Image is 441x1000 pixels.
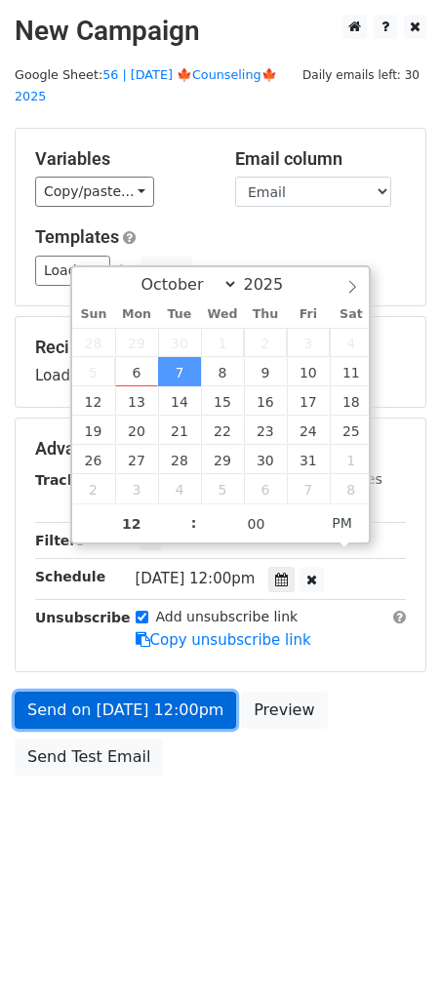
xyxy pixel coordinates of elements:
[244,416,287,445] span: October 23, 2025
[244,474,287,503] span: November 6, 2025
[35,569,105,584] strong: Schedule
[35,256,110,286] a: Load...
[115,386,158,416] span: October 13, 2025
[158,328,201,357] span: September 30, 2025
[15,739,163,776] a: Send Test Email
[158,445,201,474] span: October 28, 2025
[330,386,373,416] span: October 18, 2025
[72,445,115,474] span: October 26, 2025
[115,445,158,474] span: October 27, 2025
[330,308,373,321] span: Sat
[158,357,201,386] span: October 7, 2025
[72,386,115,416] span: October 12, 2025
[158,474,201,503] span: November 4, 2025
[35,148,206,170] h5: Variables
[238,275,308,294] input: Year
[72,308,115,321] span: Sun
[241,692,327,729] a: Preview
[201,357,244,386] span: October 8, 2025
[287,445,330,474] span: October 31, 2025
[287,328,330,357] span: October 3, 2025
[15,692,236,729] a: Send on [DATE] 12:00pm
[72,357,115,386] span: October 5, 2025
[115,474,158,503] span: November 3, 2025
[330,445,373,474] span: November 1, 2025
[244,357,287,386] span: October 9, 2025
[296,64,426,86] span: Daily emails left: 30
[244,308,287,321] span: Thu
[191,503,197,542] span: :
[287,386,330,416] span: October 17, 2025
[15,67,277,104] small: Google Sheet:
[35,610,131,625] strong: Unsubscribe
[287,357,330,386] span: October 10, 2025
[35,472,100,488] strong: Tracking
[156,607,299,627] label: Add unsubscribe link
[158,386,201,416] span: October 14, 2025
[115,416,158,445] span: October 20, 2025
[244,386,287,416] span: October 16, 2025
[244,445,287,474] span: October 30, 2025
[343,906,441,1000] iframe: Chat Widget
[35,177,154,207] a: Copy/paste...
[201,445,244,474] span: October 29, 2025
[140,256,191,286] button: Save
[330,416,373,445] span: October 25, 2025
[158,416,201,445] span: October 21, 2025
[296,67,426,82] a: Daily emails left: 30
[35,533,85,548] strong: Filters
[201,416,244,445] span: October 22, 2025
[72,416,115,445] span: October 19, 2025
[201,328,244,357] span: October 1, 2025
[244,328,287,357] span: October 2, 2025
[201,386,244,416] span: October 15, 2025
[136,570,256,587] span: [DATE] 12:00pm
[287,308,330,321] span: Fri
[201,308,244,321] span: Wed
[72,328,115,357] span: September 28, 2025
[72,474,115,503] span: November 2, 2025
[136,631,311,649] a: Copy unsubscribe link
[305,469,381,490] label: UTM Codes
[35,337,406,358] h5: Recipients
[330,328,373,357] span: October 4, 2025
[287,416,330,445] span: October 24, 2025
[330,357,373,386] span: October 11, 2025
[115,357,158,386] span: October 6, 2025
[15,15,426,48] h2: New Campaign
[201,474,244,503] span: November 5, 2025
[235,148,406,170] h5: Email column
[115,328,158,357] span: September 29, 2025
[158,308,201,321] span: Tue
[197,504,316,543] input: Minute
[35,226,119,247] a: Templates
[330,474,373,503] span: November 8, 2025
[15,67,277,104] a: 56 | [DATE] 🍁Counseling🍁 2025
[72,504,191,543] input: Hour
[115,308,158,321] span: Mon
[315,503,369,542] span: Click to toggle
[35,337,406,387] div: Loading...
[287,474,330,503] span: November 7, 2025
[35,438,406,460] h5: Advanced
